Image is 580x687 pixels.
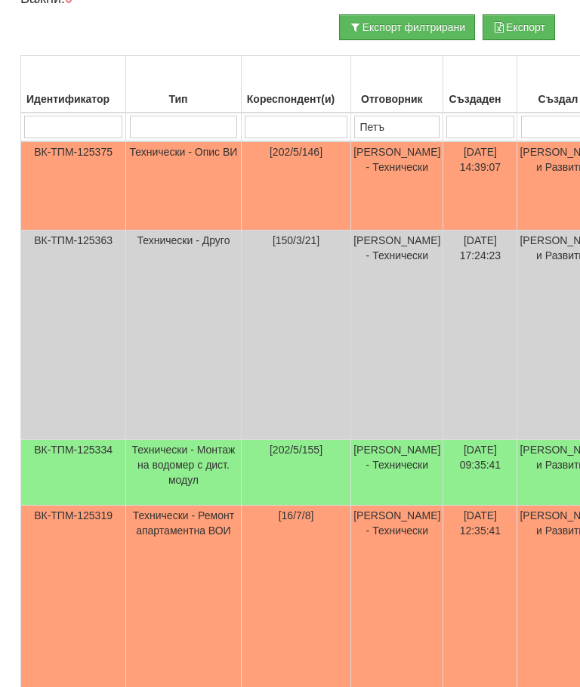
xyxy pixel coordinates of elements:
[270,444,322,456] span: [202/5/155]
[443,141,517,231] td: [DATE] 14:39:07
[443,56,517,113] th: Създаден: No sort applied, activate to apply an ascending sort
[21,141,126,231] td: ВК-ТПМ-125375
[443,440,517,506] td: [DATE] 09:35:41
[126,231,242,440] td: Технически - Друго
[351,440,443,506] td: [PERSON_NAME] - Технически
[21,56,126,113] th: Идентификатор: No sort applied, activate to apply an ascending sort
[21,440,126,506] td: ВК-ТПМ-125334
[483,14,555,40] button: Експорт
[270,146,322,158] span: [202/5/146]
[339,14,475,40] button: Експорт филтрирани
[126,141,242,231] td: Технически - Опис ВИ
[443,231,517,440] td: [DATE] 17:24:23
[351,141,443,231] td: [PERSON_NAME] - Технически
[128,88,239,110] div: Тип
[241,56,350,113] th: Кореспондент(и): No sort applied, activate to apply an ascending sort
[273,234,319,246] span: [150/3/21]
[23,88,123,110] div: Идентификатор
[126,56,242,113] th: Тип: No sort applied, activate to apply an ascending sort
[21,231,126,440] td: ВК-ТПМ-125363
[279,509,314,521] span: [16/7/8]
[351,56,443,113] th: Отговорник: No sort applied, activate to apply an ascending sort
[446,88,514,110] div: Създаден
[351,231,443,440] td: [PERSON_NAME] - Технически
[126,440,242,506] td: Технически - Монтаж на водомер с дист. модул
[353,88,440,110] div: Отговорник
[244,88,348,110] div: Кореспондент(и)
